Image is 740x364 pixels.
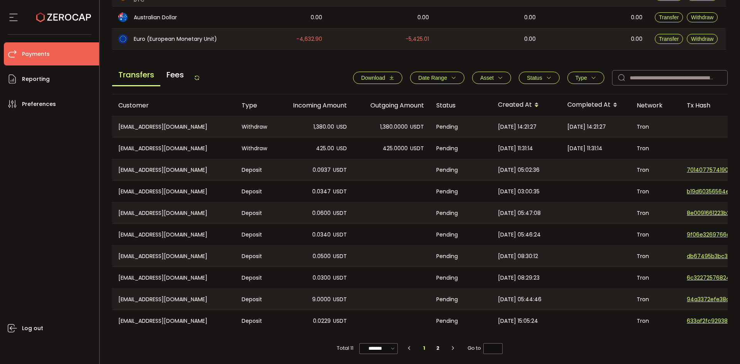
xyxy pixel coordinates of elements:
span: Pending [436,295,458,304]
span: Euro (European Monetary Unit) [134,35,217,43]
div: Status [430,101,492,110]
div: [EMAIL_ADDRESS][DOMAIN_NAME] [112,138,235,159]
span: [DATE] 11:31:14 [498,144,533,153]
span: Status [527,75,542,81]
span: 1,380.0000 [380,122,408,131]
span: 0.00 [417,13,429,22]
span: 0.0229 [313,317,331,325]
span: USDT [333,230,347,239]
button: Transfer [655,12,683,22]
span: 0.00 [311,13,322,22]
div: Completed At [561,99,631,112]
div: [EMAIL_ADDRESS][DOMAIN_NAME] [112,203,235,223]
span: Pending [436,317,458,325]
span: Payments [22,49,50,60]
span: USDT [333,317,347,325]
button: Asset [472,72,511,84]
span: USDT [410,144,424,153]
div: [EMAIL_ADDRESS][DOMAIN_NAME] [112,224,235,245]
span: USDT [333,187,347,196]
span: [DATE] 05:44:46 [498,295,542,304]
span: 0.0347 [312,187,331,196]
div: Tron [631,267,681,289]
span: Preferences [22,99,56,110]
div: [EMAIL_ADDRESS][DOMAIN_NAME] [112,310,235,332]
span: 0.0937 [313,166,331,174]
span: [DATE] 05:02:36 [498,166,540,174]
div: [EMAIL_ADDRESS][DOMAIN_NAME] [112,289,235,310]
span: [DATE] 08:29:23 [498,273,540,282]
span: Reporting [22,74,50,85]
span: Pending [436,187,458,196]
span: Type [575,75,587,81]
span: Date Range [418,75,447,81]
span: 425.00 [316,144,334,153]
div: Withdraw [235,138,276,159]
div: Deposit [235,224,276,245]
button: Withdraw [687,34,718,44]
span: Pending [436,122,458,131]
span: USDT [333,295,347,304]
span: [DATE] 08:30:12 [498,252,538,261]
span: Pending [436,252,458,261]
span: USDT [333,252,347,261]
div: [EMAIL_ADDRESS][DOMAIN_NAME] [112,116,235,137]
span: 1,380.00 [313,122,334,131]
div: Tron [631,289,681,310]
iframe: Chat Widget [701,327,740,364]
span: Download [361,75,385,81]
span: Pending [436,209,458,218]
button: Type [567,72,604,84]
button: Withdraw [687,12,718,22]
span: Total 11 [337,343,353,354]
div: Deposit [235,267,276,289]
span: -5,425.01 [405,35,429,44]
span: [DATE] 11:31:14 [567,144,602,153]
span: 9.0000 [312,295,331,304]
span: 0.00 [631,13,642,22]
span: [DATE] 05:47:08 [498,209,541,218]
div: Deposit [235,181,276,202]
span: 0.00 [631,35,642,44]
span: 0.0600 [312,209,331,218]
div: [EMAIL_ADDRESS][DOMAIN_NAME] [112,181,235,202]
div: [EMAIL_ADDRESS][DOMAIN_NAME] [112,267,235,289]
div: Deposit [235,159,276,180]
span: Pending [436,144,458,153]
span: 0.0340 [312,230,331,239]
span: Withdraw [691,36,713,42]
div: Deposit [235,289,276,310]
span: USDT [333,273,347,282]
div: Incoming Amount [276,101,353,110]
div: Tron [631,116,681,137]
span: 0.0500 [313,252,331,261]
div: Customer [112,101,235,110]
span: Pending [436,230,458,239]
span: USDT [333,166,347,174]
button: Transfer [655,34,683,44]
span: Log out [22,323,43,334]
div: Deposit [235,203,276,223]
span: 0.0300 [313,273,331,282]
span: Australian Dollar [134,13,177,22]
span: USD [336,122,347,131]
div: Tron [631,159,681,180]
span: USDT [410,122,424,131]
div: Deposit [235,310,276,332]
span: [DATE] 05:46:24 [498,230,541,239]
span: Fees [160,64,190,85]
span: [DATE] 15:05:24 [498,317,538,325]
span: 425.0000 [383,144,408,153]
div: Type [235,101,276,110]
span: Pending [436,166,458,174]
li: 2 [431,343,445,354]
span: USD [336,144,347,153]
button: Date Range [410,72,464,84]
span: 0.00 [524,35,536,44]
img: aud_portfolio.svg [118,13,128,22]
span: [DATE] 03:00:35 [498,187,540,196]
span: Transfer [659,36,679,42]
div: Tron [631,181,681,202]
span: Go to [468,343,503,354]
